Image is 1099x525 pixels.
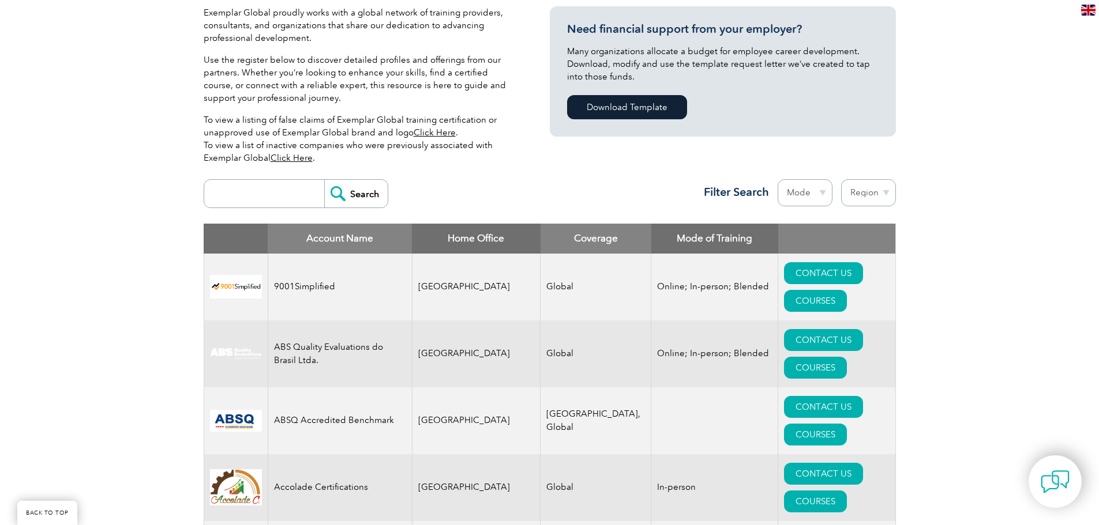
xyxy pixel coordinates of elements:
td: Global [541,454,651,521]
td: Global [541,320,651,387]
a: COURSES [784,357,847,379]
td: Global [541,254,651,320]
h3: Need financial support from your employer? [567,22,879,36]
h3: Filter Search [697,185,769,199]
a: COURSES [784,490,847,512]
img: c92924ac-d9bc-ea11-a814-000d3a79823d-logo.jpg [210,348,262,360]
td: ABS Quality Evaluations do Brasil Ltda. [268,320,412,387]
th: : activate to sort column ascending [778,224,895,254]
p: To view a listing of false claims of Exemplar Global training certification or unapproved use of ... [204,114,515,164]
th: Account Name: activate to sort column descending [268,224,412,254]
td: Online; In-person; Blended [651,320,778,387]
td: [GEOGRAPHIC_DATA] [412,320,541,387]
th: Mode of Training: activate to sort column ascending [651,224,778,254]
a: CONTACT US [784,396,863,418]
a: Click Here [271,153,313,163]
th: Home Office: activate to sort column ascending [412,224,541,254]
a: COURSES [784,290,847,312]
td: ABSQ Accredited Benchmark [268,387,412,454]
td: 9001Simplified [268,254,412,320]
td: [GEOGRAPHIC_DATA] [412,387,541,454]
a: CONTACT US [784,463,863,485]
a: Click Here [414,127,456,138]
p: Exemplar Global proudly works with a global network of training providers, consultants, and organ... [204,6,515,44]
td: Accolade Certifications [268,454,412,521]
img: 1a94dd1a-69dd-eb11-bacb-002248159486-logo.jpg [210,469,262,505]
td: In-person [651,454,778,521]
p: Use the register below to discover detailed profiles and offerings from our partners. Whether you... [204,54,515,104]
td: [GEOGRAPHIC_DATA] [412,254,541,320]
img: contact-chat.png [1041,467,1070,496]
td: [GEOGRAPHIC_DATA], Global [541,387,651,454]
input: Search [324,180,388,207]
td: [GEOGRAPHIC_DATA] [412,454,541,521]
td: Online; In-person; Blended [651,254,778,320]
a: CONTACT US [784,262,863,284]
img: en [1081,5,1096,16]
img: cc24547b-a6e0-e911-a812-000d3a795b83-logo.png [210,410,262,432]
a: COURSES [784,424,847,445]
a: CONTACT US [784,329,863,351]
p: Many organizations allocate a budget for employee career development. Download, modify and use th... [567,45,879,83]
a: BACK TO TOP [17,501,77,525]
th: Coverage: activate to sort column ascending [541,224,651,254]
img: 37c9c059-616f-eb11-a812-002248153038-logo.png [210,275,262,299]
a: Download Template [567,95,687,119]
